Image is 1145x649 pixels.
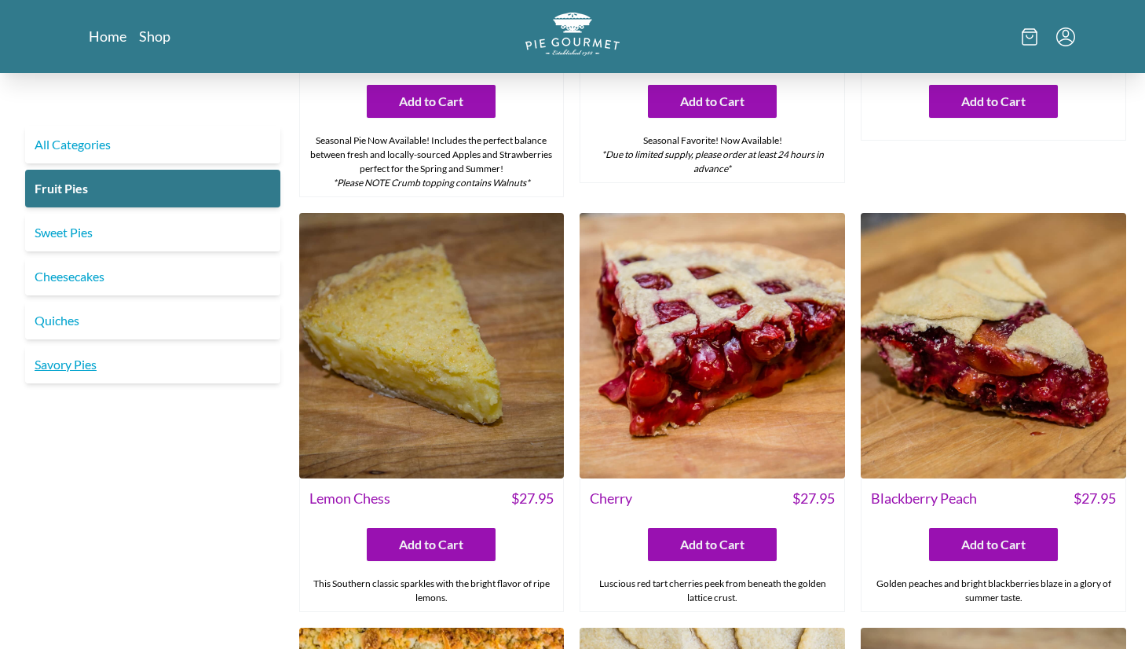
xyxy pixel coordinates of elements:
[929,528,1058,561] button: Add to Cart
[333,177,530,189] em: *Please NOTE Crumb topping contains Walnuts*
[792,488,835,509] span: $ 27.95
[961,92,1026,111] span: Add to Cart
[399,535,463,554] span: Add to Cart
[25,302,280,339] a: Quiches
[367,85,496,118] button: Add to Cart
[871,488,977,509] span: Blackberry Peach
[25,126,280,163] a: All Categories
[580,127,844,182] div: Seasonal Favorite! Now Available!
[25,170,280,207] a: Fruit Pies
[1074,488,1116,509] span: $ 27.95
[580,570,844,611] div: Luscious red tart cherries peek from beneath the golden lattice crust.
[300,127,564,196] div: Seasonal Pie Now Available! Includes the perfect balance between fresh and locally-sourced Apples...
[139,27,170,46] a: Shop
[590,488,632,509] span: Cherry
[648,528,777,561] button: Add to Cart
[399,92,463,111] span: Add to Cart
[300,570,564,611] div: This Southern classic sparkles with the bright flavor of ripe lemons.
[861,570,1125,611] div: Golden peaches and bright blackberries blaze in a glory of summer taste.
[89,27,126,46] a: Home
[648,85,777,118] button: Add to Cart
[511,488,554,509] span: $ 27.95
[580,213,845,478] img: Cherry
[602,148,824,174] em: *Due to limited supply, please order at least 24 hours in advance*
[525,13,620,60] a: Logo
[525,13,620,56] img: logo
[309,488,390,509] span: Lemon Chess
[929,85,1058,118] button: Add to Cart
[680,92,744,111] span: Add to Cart
[25,258,280,295] a: Cheesecakes
[861,213,1126,478] img: Blackberry Peach
[25,214,280,251] a: Sweet Pies
[680,535,744,554] span: Add to Cart
[25,346,280,383] a: Savory Pies
[299,213,565,478] img: Lemon Chess
[1056,27,1075,46] button: Menu
[961,535,1026,554] span: Add to Cart
[367,528,496,561] button: Add to Cart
